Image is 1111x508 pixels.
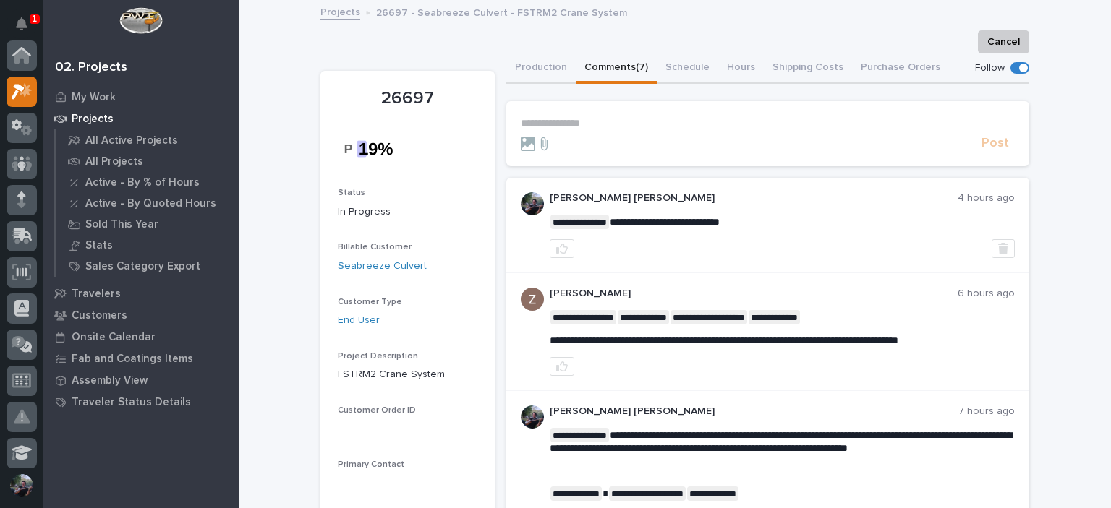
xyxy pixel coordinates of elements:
button: Shipping Costs [764,53,852,84]
p: 4 hours ago [958,192,1015,205]
a: Active - By Quoted Hours [56,193,239,213]
img: J6irDCNTStG5Atnk4v9O [521,192,544,215]
p: 1 [32,14,37,24]
button: Comments (7) [576,53,657,84]
a: My Work [43,86,239,108]
a: Sales Category Export [56,256,239,276]
p: Customers [72,309,127,322]
span: Status [338,189,365,197]
button: Production [506,53,576,84]
a: Travelers [43,283,239,304]
a: Traveler Status Details [43,391,239,413]
p: My Work [72,91,116,104]
span: Customer Type [338,298,402,306]
p: 26697 - Seabreeze Culvert - FSTRM2 Crane System [376,4,627,20]
a: Stats [56,235,239,255]
button: Delete post [992,239,1015,258]
a: Seabreeze Culvert [338,259,427,274]
button: Purchase Orders [852,53,949,84]
button: Notifications [7,9,37,39]
a: All Active Projects [56,130,239,150]
a: Projects [320,3,360,20]
button: Hours [718,53,764,84]
p: Fab and Coatings Items [72,353,193,366]
p: Active - By % of Hours [85,176,200,189]
p: All Active Projects [85,134,178,147]
p: [PERSON_NAME] [PERSON_NAME] [550,405,958,418]
p: Projects [72,113,114,126]
img: J6irDCNTStG5Atnk4v9O [521,405,544,429]
img: 6_dw_7sWjV3CQEYtWbNFaWeyxnpjaw-FxRnjxKSycrw [338,133,408,165]
p: Traveler Status Details [72,396,191,409]
button: like this post [550,357,574,376]
a: Sold This Year [56,214,239,234]
a: Customers [43,304,239,326]
p: Assembly View [72,374,148,387]
p: Sales Category Export [85,260,200,273]
p: [PERSON_NAME] [550,288,958,300]
a: Assembly View [43,369,239,391]
a: Projects [43,108,239,129]
span: Post [982,135,1009,152]
a: End User [338,313,380,328]
span: Primary Contact [338,460,404,469]
span: Customer Order ID [338,406,416,415]
p: 26697 [338,88,477,109]
p: FSTRM2 Crane System [338,367,477,382]
span: Cancel [987,33,1020,51]
img: AGNmyxac9iQmFt5KMn4yKUk2u-Y3CYPXgWg2Ri7a09A=s96-c [521,288,544,311]
p: - [338,421,477,436]
span: Billable Customer [338,243,412,251]
div: 02. Projects [55,60,127,76]
a: Fab and Coatings Items [43,348,239,369]
p: 6 hours ago [958,288,1015,300]
p: Travelers [72,288,121,301]
div: Notifications1 [18,17,37,40]
p: Stats [85,239,113,252]
a: Active - By % of Hours [56,172,239,192]
button: Post [976,135,1015,152]
a: All Projects [56,151,239,171]
a: Onsite Calendar [43,326,239,348]
p: Onsite Calendar [72,331,156,344]
p: Sold This Year [85,218,158,231]
p: Active - By Quoted Hours [85,197,216,210]
span: Project Description [338,352,418,361]
button: like this post [550,239,574,258]
button: users-avatar [7,470,37,501]
button: Schedule [657,53,718,84]
button: Cancel [978,30,1029,53]
p: - [338,475,477,491]
p: 7 hours ago [958,405,1015,418]
p: [PERSON_NAME] [PERSON_NAME] [550,192,958,205]
img: Workspace Logo [119,7,162,34]
p: All Projects [85,155,143,168]
p: Follow [975,62,1005,74]
p: In Progress [338,205,477,220]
